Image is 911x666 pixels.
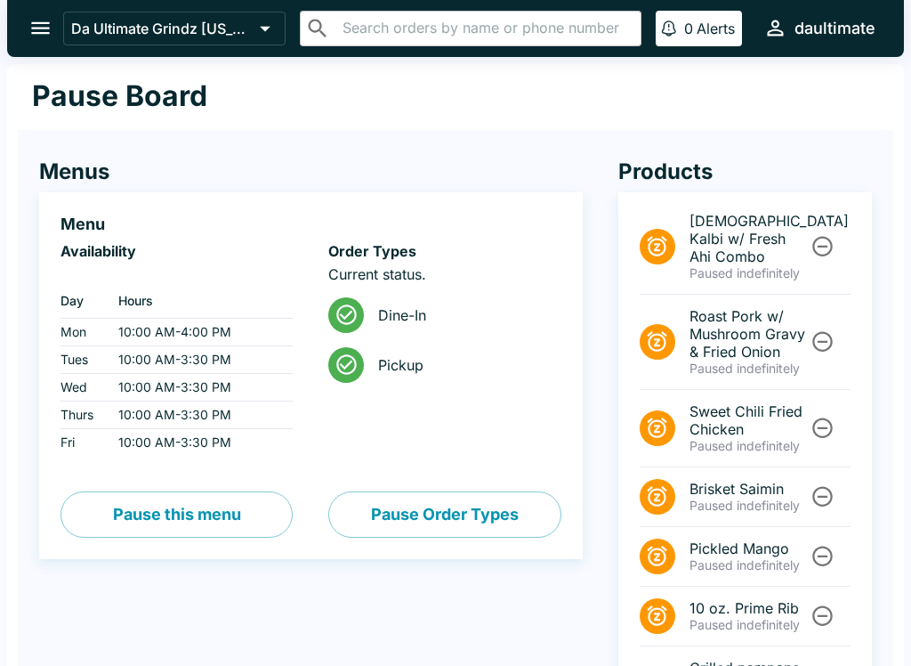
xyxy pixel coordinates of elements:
[806,325,839,358] button: Unpause
[104,346,293,374] td: 10:00 AM - 3:30 PM
[689,307,808,361] span: Roast Pork w/ Mushroom Gravy & Fried Onion
[794,18,875,39] div: daultimate
[689,540,808,557] span: Pickled Mango
[104,429,293,457] td: 10:00 AM - 3:30 PM
[32,78,207,114] h1: Pause Board
[689,402,808,438] span: Sweet Chili Fried Chicken
[60,429,104,457] td: Fri
[689,557,808,573] p: Paused indefinitely
[18,5,63,51] button: open drawer
[71,20,253,37] p: Da Ultimate Grindz [US_STATE]
[689,599,808,617] span: 10 oz. Prime Rib
[337,16,633,41] input: Search orders by name or phone number
[689,617,808,633] p: Paused indefinitely
[104,283,293,319] th: Hours
[806,480,839,513] button: Unpause
[697,20,735,37] p: Alerts
[104,402,293,429] td: 10:00 AM - 3:30 PM
[689,438,808,454] p: Paused indefinitely
[60,402,104,429] td: Thurs
[689,265,808,281] p: Paused indefinitely
[60,319,104,346] td: Mon
[756,9,883,47] button: daultimate
[806,411,839,444] button: Unpause
[63,12,286,45] button: Da Ultimate Grindz [US_STATE]
[60,283,104,319] th: Day
[618,158,872,185] h4: Products
[806,540,839,573] button: Unpause
[378,356,546,374] span: Pickup
[60,242,293,260] h6: Availability
[328,491,560,538] button: Pause Order Types
[689,498,808,514] p: Paused indefinitely
[684,20,693,37] p: 0
[806,230,839,263] button: Unpause
[39,158,583,185] h4: Menus
[60,265,293,283] p: ‏
[60,346,104,374] td: Tues
[104,319,293,346] td: 10:00 AM - 4:00 PM
[328,242,560,260] h6: Order Types
[328,265,560,283] p: Current status.
[689,212,808,265] span: [DEMOGRAPHIC_DATA] Kalbi w/ Fresh Ahi Combo
[60,491,293,538] button: Pause this menu
[60,374,104,402] td: Wed
[689,480,808,498] span: Brisket Saimin
[378,306,546,324] span: Dine-In
[104,374,293,402] td: 10:00 AM - 3:30 PM
[689,361,808,377] p: Paused indefinitely
[806,599,839,632] button: Unpause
